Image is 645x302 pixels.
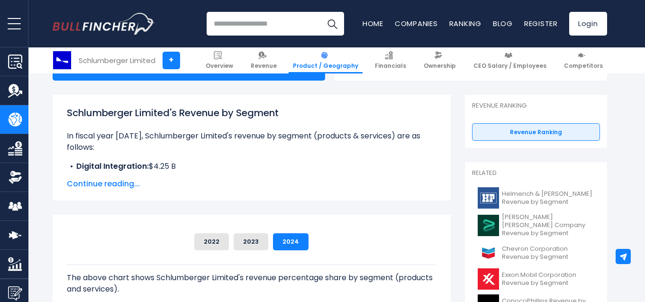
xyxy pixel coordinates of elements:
[502,271,594,287] span: Exxon Mobil Corporation Revenue by Segment
[524,18,558,28] a: Register
[53,13,154,35] a: Go to homepage
[371,47,410,73] a: Financials
[67,178,436,190] span: Continue reading...
[375,62,406,70] span: Financials
[194,233,229,250] button: 2022
[472,240,600,266] a: Chevron Corporation Revenue by Segment
[569,12,607,36] a: Login
[273,233,309,250] button: 2024
[8,170,22,184] img: Ownership
[206,62,233,70] span: Overview
[502,190,594,206] span: Helmerich & [PERSON_NAME] Revenue by Segment
[560,47,607,73] a: Competitors
[472,169,600,177] p: Related
[67,106,436,120] h1: Schlumberger Limited's Revenue by Segment
[163,52,180,69] a: +
[469,47,551,73] a: CEO Salary / Employees
[79,55,155,66] div: Schlumberger Limited
[472,185,600,211] a: Helmerich & [PERSON_NAME] Revenue by Segment
[449,18,481,28] a: Ranking
[53,51,71,69] img: SLB logo
[478,242,499,264] img: CVX logo
[293,62,358,70] span: Product / Geography
[472,266,600,292] a: Exxon Mobil Corporation Revenue by Segment
[472,211,600,240] a: [PERSON_NAME] [PERSON_NAME] Company Revenue by Segment
[67,130,436,153] p: In fiscal year [DATE], Schlumberger Limited's revenue by segment (products & services) are as fol...
[472,123,600,141] a: Revenue Ranking
[424,62,456,70] span: Ownership
[395,18,438,28] a: Companies
[234,233,268,250] button: 2023
[289,47,363,73] a: Product / Geography
[502,245,594,261] span: Chevron Corporation Revenue by Segment
[478,187,499,209] img: HP logo
[472,102,600,110] p: Revenue Ranking
[246,47,281,73] a: Revenue
[251,62,277,70] span: Revenue
[493,18,513,28] a: Blog
[53,13,155,35] img: Bullfincher logo
[478,215,499,236] img: BKR logo
[564,62,603,70] span: Competitors
[473,62,546,70] span: CEO Salary / Employees
[478,268,499,290] img: XOM logo
[419,47,460,73] a: Ownership
[67,161,436,172] li: $4.25 B
[201,47,237,73] a: Overview
[363,18,383,28] a: Home
[320,12,344,36] button: Search
[67,272,436,295] p: The above chart shows Schlumberger Limited's revenue percentage share by segment (products and se...
[502,213,594,238] span: [PERSON_NAME] [PERSON_NAME] Company Revenue by Segment
[76,161,149,172] b: Digital Integration:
